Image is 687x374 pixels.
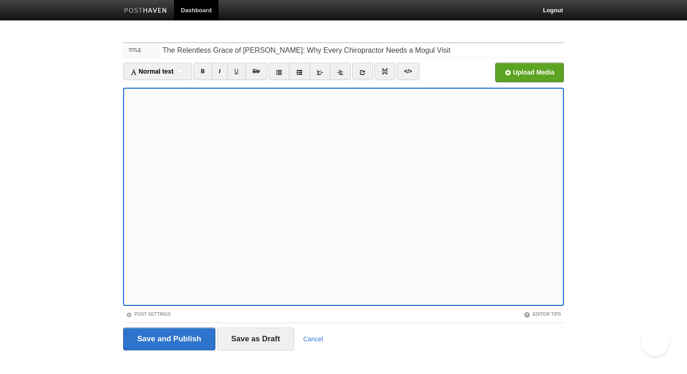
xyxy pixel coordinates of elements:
a: Cancel [303,335,323,343]
del: Str [253,68,260,75]
img: pagebreak-icon.png [382,68,388,75]
input: Save and Publish [123,328,215,350]
a: Post Settings [126,312,171,317]
a: Editor Tips [524,312,561,317]
a: Str [245,63,268,80]
a: B [194,63,212,80]
a: </> [397,63,419,80]
a: I [212,63,228,80]
img: Posthaven-bar [124,8,167,15]
input: Save as Draft [217,328,294,350]
span: Normal text [130,68,174,75]
iframe: Help Scout Beacon - Open [642,329,669,356]
label: Title [123,43,160,58]
a: U [227,63,246,80]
